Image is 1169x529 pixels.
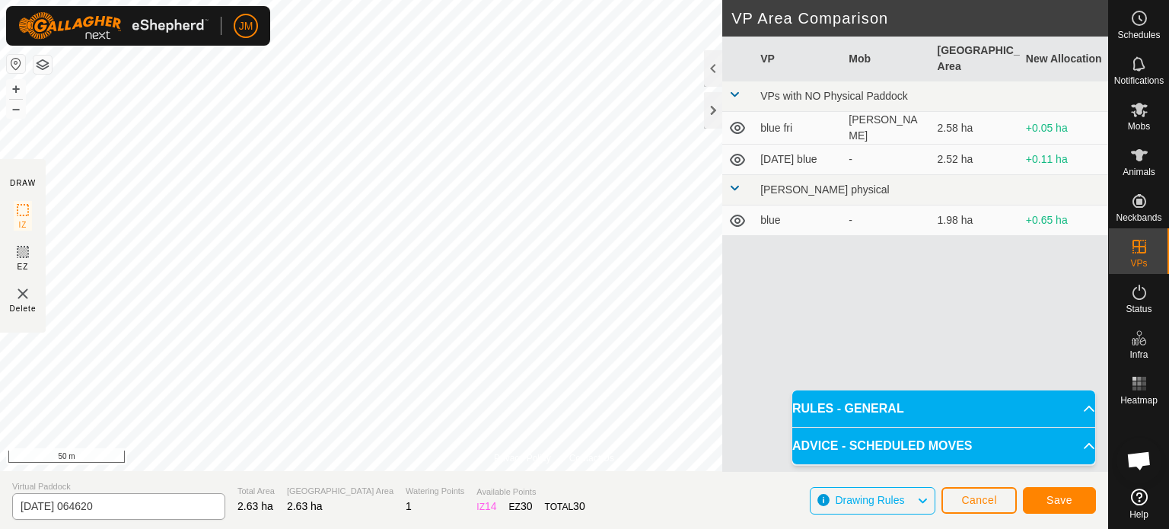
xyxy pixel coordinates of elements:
[849,112,925,144] div: [PERSON_NAME]
[792,400,904,418] span: RULES - GENERAL
[1128,122,1150,131] span: Mobs
[932,37,1020,81] th: [GEOGRAPHIC_DATA] Area
[835,494,904,506] span: Drawing Rules
[932,206,1020,236] td: 1.98 ha
[485,500,497,512] span: 14
[18,261,29,272] span: EZ
[1114,76,1164,85] span: Notifications
[12,480,225,493] span: Virtual Paddock
[1126,304,1151,314] span: Status
[1123,167,1155,177] span: Animals
[237,500,273,512] span: 2.63 ha
[843,37,931,81] th: Mob
[1020,37,1108,81] th: New Allocation
[1020,112,1108,145] td: +0.05 ha
[1116,438,1162,483] div: Open chat
[239,18,253,34] span: JM
[406,500,412,512] span: 1
[754,112,843,145] td: blue fri
[1020,206,1108,236] td: +0.65 ha
[509,499,533,515] div: EZ
[569,451,614,465] a: Contact Us
[941,487,1017,514] button: Cancel
[932,112,1020,145] td: 2.58 ha
[14,285,32,303] img: VP
[849,212,925,228] div: -
[287,500,323,512] span: 2.63 ha
[494,451,551,465] a: Privacy Policy
[1109,483,1169,525] a: Help
[7,80,25,98] button: +
[792,437,972,455] span: ADVICE - SCHEDULED MOVES
[1130,259,1147,268] span: VPs
[1023,487,1096,514] button: Save
[521,500,533,512] span: 30
[1120,396,1158,405] span: Heatmap
[18,12,209,40] img: Gallagher Logo
[33,56,52,74] button: Map Layers
[7,55,25,73] button: Reset Map
[573,500,585,512] span: 30
[545,499,585,515] div: TOTAL
[406,485,464,498] span: Watering Points
[849,151,925,167] div: -
[10,177,36,189] div: DRAW
[792,390,1095,427] p-accordion-header: RULES - GENERAL
[1046,494,1072,506] span: Save
[1129,350,1148,359] span: Infra
[287,485,393,498] span: [GEOGRAPHIC_DATA] Area
[237,485,275,498] span: Total Area
[754,37,843,81] th: VP
[760,90,908,102] span: VPs with NO Physical Paddock
[1129,510,1148,519] span: Help
[7,100,25,118] button: –
[10,303,37,314] span: Delete
[754,145,843,175] td: [DATE] blue
[1116,213,1161,222] span: Neckbands
[476,499,496,515] div: IZ
[961,494,997,506] span: Cancel
[1117,30,1160,40] span: Schedules
[760,183,890,196] span: [PERSON_NAME] physical
[731,9,1108,27] h2: VP Area Comparison
[754,206,843,236] td: blue
[476,486,584,499] span: Available Points
[932,145,1020,175] td: 2.52 ha
[1020,145,1108,175] td: +0.11 ha
[19,219,27,231] span: IZ
[792,428,1095,464] p-accordion-header: ADVICE - SCHEDULED MOVES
